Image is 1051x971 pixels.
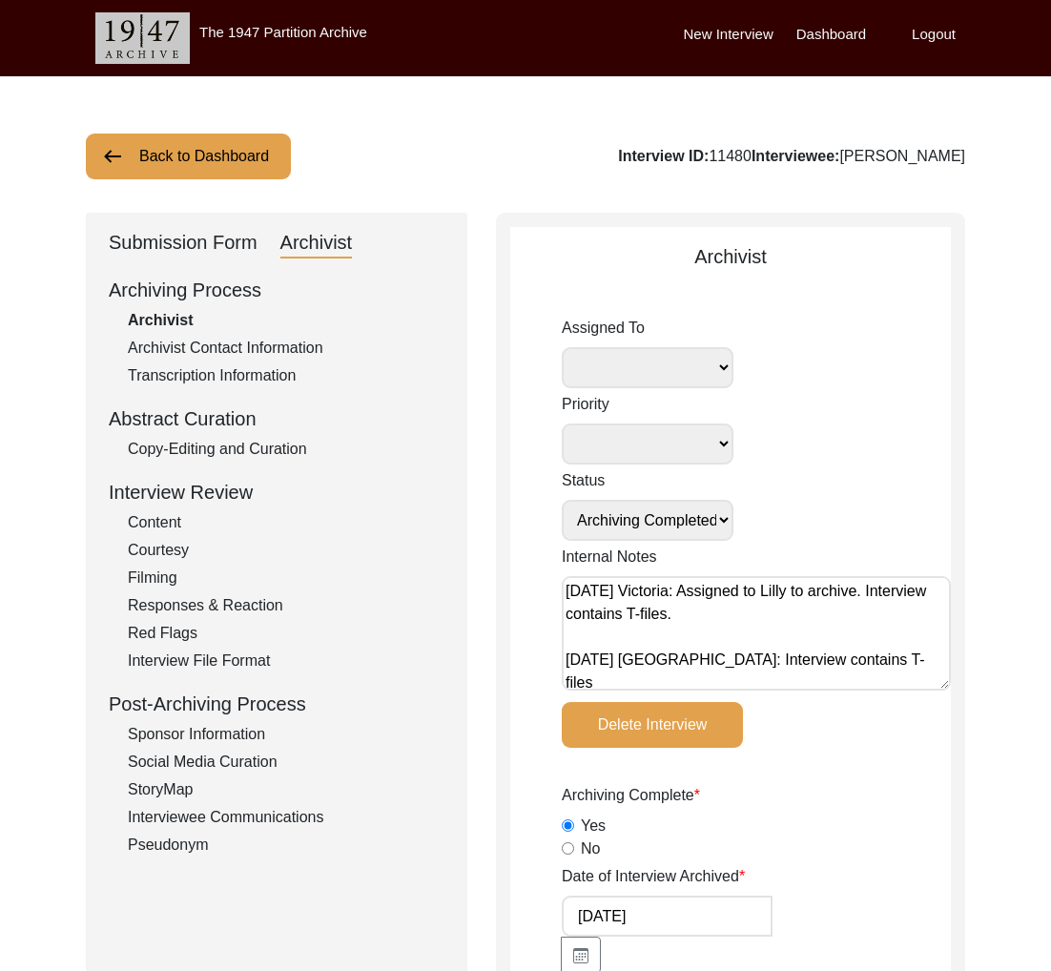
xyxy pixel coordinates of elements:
[128,438,444,461] div: Copy-Editing and Curation
[128,806,444,829] div: Interviewee Communications
[796,24,866,46] label: Dashboard
[109,404,444,433] div: Abstract Curation
[128,594,444,617] div: Responses & Reaction
[618,148,709,164] b: Interview ID:
[109,478,444,506] div: Interview Review
[128,337,444,360] div: Archivist Contact Information
[562,896,773,937] input: MM/DD/YYYY
[128,723,444,746] div: Sponsor Information
[109,228,258,258] div: Submission Form
[581,815,606,837] label: Yes
[86,134,291,179] button: Back to Dashboard
[95,12,190,64] img: header-logo.png
[280,228,353,258] div: Archivist
[752,148,839,164] b: Interviewee:
[562,546,657,568] label: Internal Notes
[912,24,956,46] label: Logout
[128,834,444,857] div: Pseudonym
[128,622,444,645] div: Red Flags
[128,511,444,534] div: Content
[109,690,444,718] div: Post-Archiving Process
[109,276,444,304] div: Archiving Process
[581,837,600,860] label: No
[684,24,773,46] label: New Interview
[562,469,733,492] label: Status
[101,145,124,168] img: arrow-left.png
[562,784,700,807] label: Archiving Complete
[199,24,367,40] label: The 1947 Partition Archive
[128,650,444,672] div: Interview File Format
[128,539,444,562] div: Courtesy
[618,145,965,168] div: 11480 [PERSON_NAME]
[510,242,951,271] div: Archivist
[128,778,444,801] div: StoryMap
[128,751,444,774] div: Social Media Curation
[128,309,444,332] div: Archivist
[562,393,733,416] label: Priority
[562,702,743,748] button: Delete Interview
[128,567,444,589] div: Filming
[562,317,733,340] label: Assigned To
[128,364,444,387] div: Transcription Information
[562,865,745,888] label: Date of Interview Archived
